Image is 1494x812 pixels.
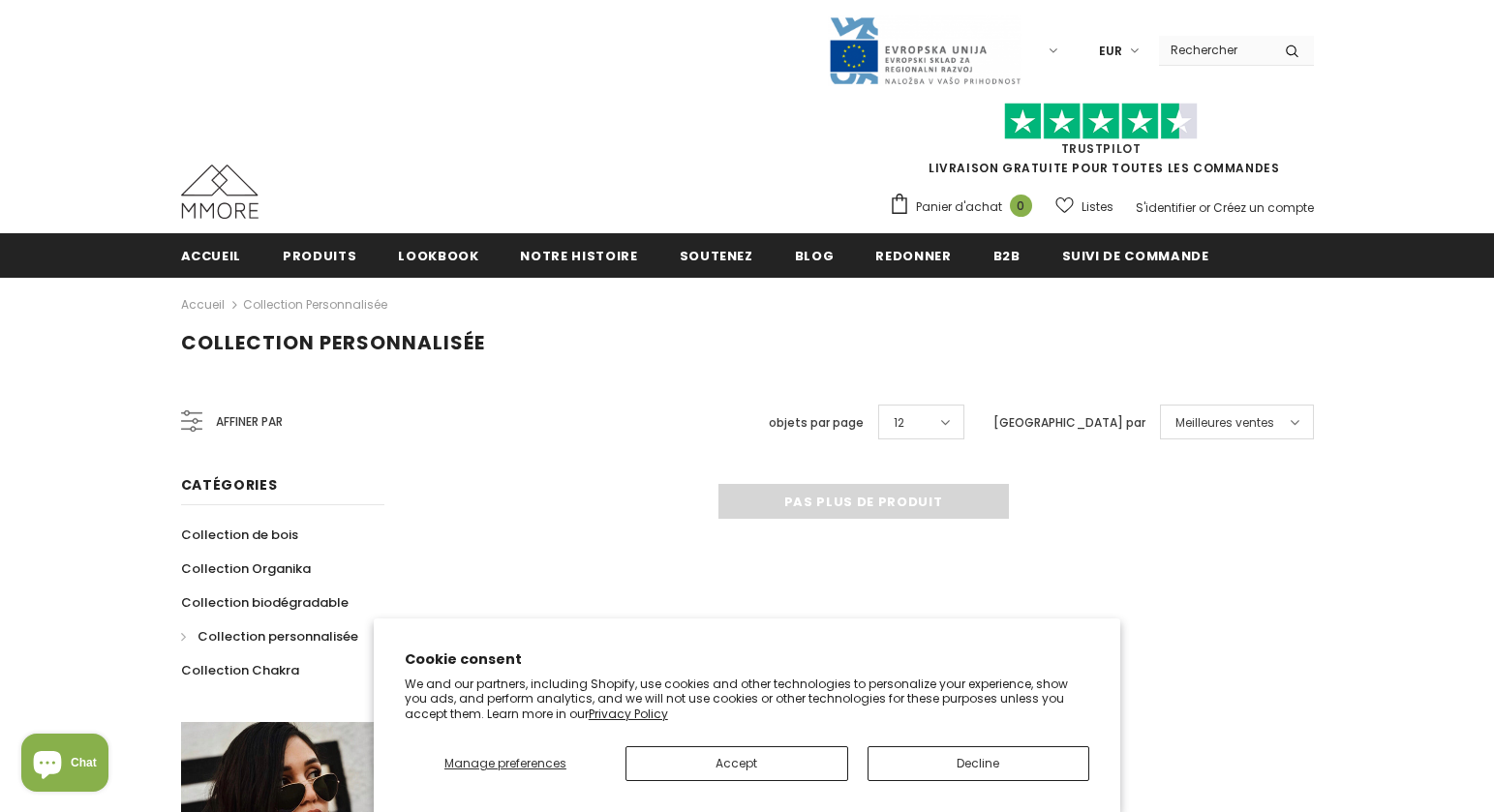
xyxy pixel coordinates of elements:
span: Produits [283,247,356,265]
span: Lookbook [398,247,478,265]
a: Redonner [875,233,951,277]
img: Javni Razpis [828,15,1021,86]
a: Collection biodégradable [181,586,349,619]
img: Faites confiance aux étoiles pilotes [1004,103,1198,140]
label: [GEOGRAPHIC_DATA] par [993,413,1145,433]
a: B2B [993,233,1021,277]
span: soutenez [680,247,753,265]
a: Collection personnalisée [181,619,358,653]
a: Collection de bois [181,518,298,552]
span: Suivi de commande [1062,247,1209,265]
span: Listes [1082,197,1113,217]
span: EUR [1099,42,1122,61]
img: Cas MMORE [181,165,259,219]
span: 0 [1010,195,1032,217]
a: Collection Chakra [181,653,299,687]
a: Accueil [181,233,242,277]
span: Collection Organika [181,559,311,578]
a: Panier d'achat 0 [889,193,1042,222]
a: Collection Organika [181,552,311,586]
span: Collection Chakra [181,661,299,679]
span: Panier d'achat [916,197,1002,217]
a: Notre histoire [520,233,637,277]
span: Collection personnalisée [198,627,358,646]
label: objets par page [769,413,864,433]
a: S'identifier [1136,199,1196,216]
span: Catégories [181,475,278,495]
span: or [1199,199,1210,216]
a: soutenez [680,233,753,277]
span: Collection biodégradable [181,593,349,612]
a: Produits [283,233,356,277]
span: Blog [795,247,835,265]
button: Manage preferences [405,746,606,781]
button: Accept [625,746,848,781]
input: Search Site [1159,36,1270,64]
span: B2B [993,247,1021,265]
span: Meilleures ventes [1175,413,1274,433]
span: Collection de bois [181,526,298,544]
inbox-online-store-chat: Shopify online store chat [15,734,114,797]
span: Redonner [875,247,951,265]
a: Listes [1055,190,1113,224]
a: Lookbook [398,233,478,277]
span: Collection personnalisée [181,329,485,356]
a: Privacy Policy [589,706,668,722]
a: TrustPilot [1061,140,1142,157]
a: Accueil [181,293,225,316]
span: 12 [894,413,904,433]
p: We and our partners, including Shopify, use cookies and other technologies to personalize your ex... [405,677,1090,722]
a: Créez un compte [1213,199,1314,216]
a: Collection personnalisée [243,296,387,313]
button: Decline [868,746,1090,781]
a: Suivi de commande [1062,233,1209,277]
span: Manage preferences [444,755,566,771]
h2: Cookie consent [405,649,1090,670]
a: Blog [795,233,835,277]
span: Notre histoire [520,247,637,265]
a: Javni Razpis [828,42,1021,58]
span: LIVRAISON GRATUITE POUR TOUTES LES COMMANDES [889,111,1314,176]
span: Accueil [181,247,242,265]
span: Affiner par [216,411,283,433]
